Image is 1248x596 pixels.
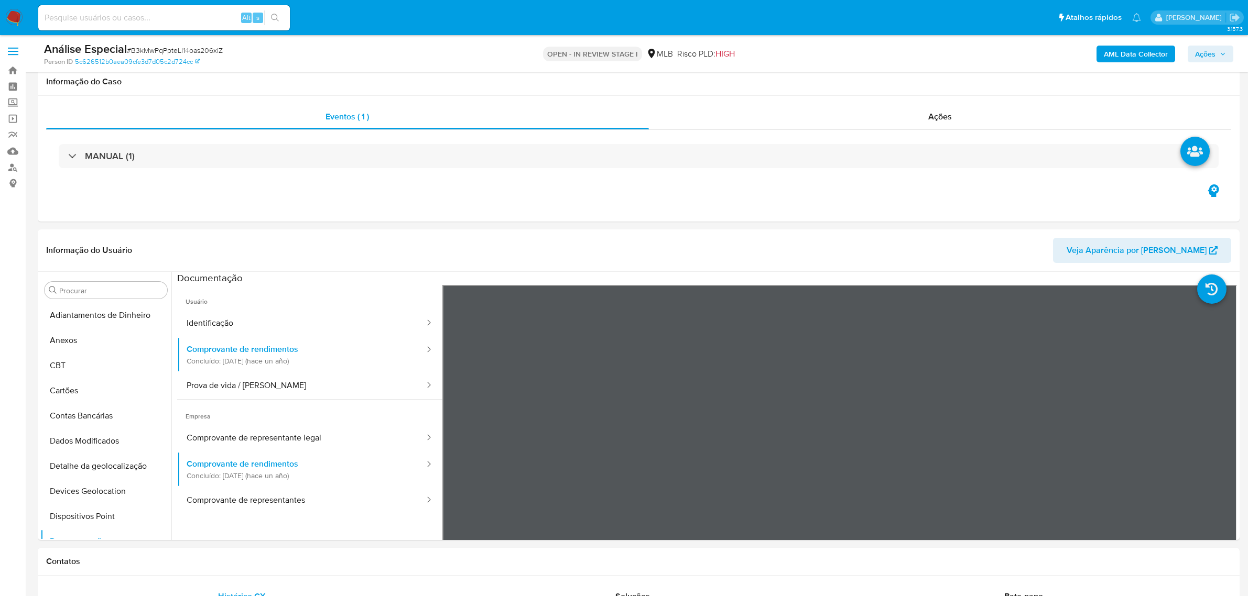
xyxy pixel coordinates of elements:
span: Atalhos rápidos [1066,12,1122,23]
h1: Contatos [46,556,1231,567]
button: Devices Geolocation [40,479,171,504]
h3: MANUAL (1) [85,150,135,162]
span: Veja Aparência por [PERSON_NAME] [1067,238,1207,263]
button: Veja Aparência por [PERSON_NAME] [1053,238,1231,263]
button: Contas Bancárias [40,403,171,428]
b: AML Data Collector [1104,46,1168,62]
span: HIGH [715,48,735,60]
span: Risco PLD: [677,48,735,60]
a: Sair [1229,12,1240,23]
span: Eventos ( 1 ) [325,111,369,123]
button: Dispositivos Point [40,504,171,529]
input: Pesquise usuários ou casos... [38,11,290,25]
button: AML Data Collector [1097,46,1175,62]
b: Person ID [44,57,73,67]
button: Anexos [40,328,171,353]
span: # B3kMwPqPpteLI14oas206xlZ [127,45,223,56]
h1: Informação do Caso [46,76,1231,87]
button: Dados Modificados [40,428,171,454]
input: Procurar [59,286,163,295]
button: CBT [40,353,171,378]
button: Detalhe da geolocalização [40,454,171,479]
button: Procurar [49,286,57,294]
span: Ações [928,111,952,123]
button: Adiantamentos de Dinheiro [40,303,171,328]
button: Ações [1188,46,1233,62]
span: Alt [242,13,251,23]
button: Cartões [40,378,171,403]
button: Documentação [40,529,171,554]
div: MLB [646,48,673,60]
p: laisa.felismino@mercadolivre.com [1166,13,1225,23]
b: Análise Especial [44,40,127,57]
p: OPEN - IN REVIEW STAGE I [543,47,642,61]
div: MANUAL (1) [59,144,1219,168]
a: 5c626512b0aea09cfe3d7d05c2d724cc [75,57,200,67]
a: Notificações [1132,13,1141,22]
span: s [256,13,259,23]
span: Ações [1195,46,1216,62]
button: search-icon [264,10,286,25]
h1: Informação do Usuário [46,245,132,256]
